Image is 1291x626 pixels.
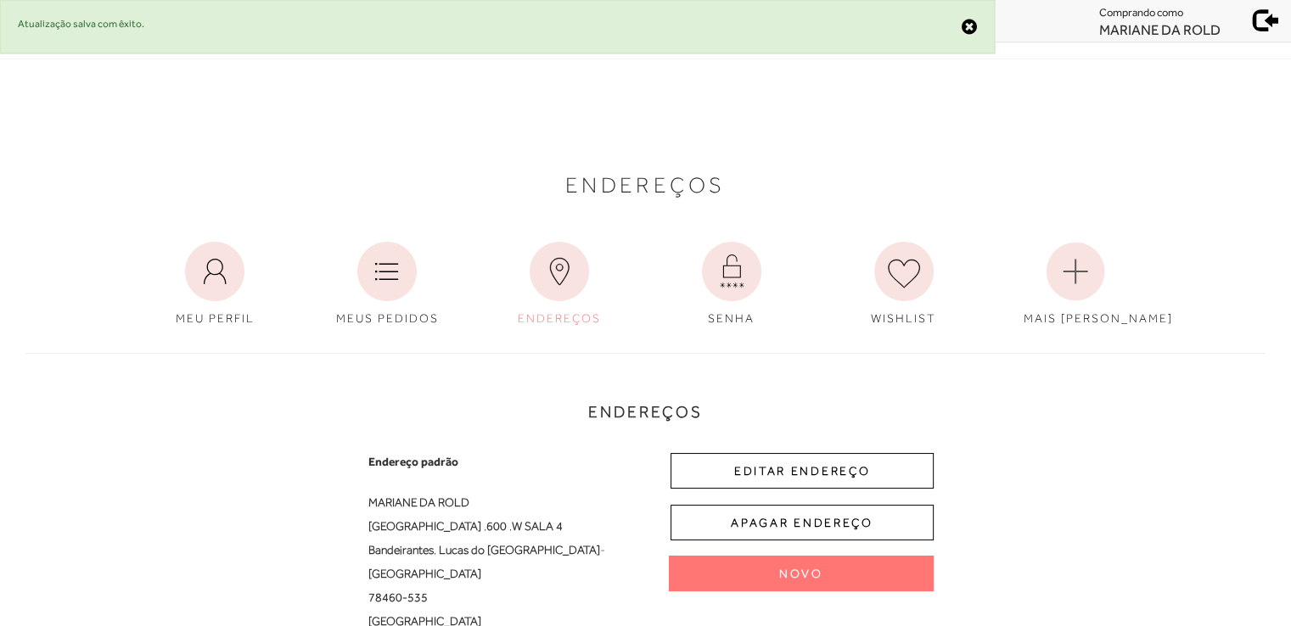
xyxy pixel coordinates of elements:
span: WISHLIST [871,311,936,325]
span: Endereços [565,176,726,194]
button: APAGAR ENDEREÇO [671,505,934,540]
span: MAIS [PERSON_NAME] [1023,311,1172,325]
span: MARIANE DA ROLD [1099,21,1221,38]
a: MAIS [PERSON_NAME] [1010,233,1141,336]
span: Comprando como [1099,6,1183,19]
a: ENDEREÇOS [494,233,625,336]
a: WISHLIST [839,233,969,336]
span: [GEOGRAPHIC_DATA] [368,519,481,533]
span: SENHA [708,311,755,325]
h3: Endereços [25,400,1266,425]
span: Bandeirantes [368,543,434,556]
button: Novo [669,556,934,591]
span: Novo [779,566,823,582]
button: EDITAR ENDEREÇO [671,453,934,489]
span: MARIANE [368,495,418,509]
span: W SALA 4 [512,519,563,533]
a: SENHA [666,233,797,336]
a: MEU PERFIL [149,233,280,336]
span: 600 [486,519,507,533]
span: Lucas do [GEOGRAPHIC_DATA] [439,543,600,556]
span: Endereço padrão [368,453,646,470]
span: DA ROLD [419,495,469,509]
span: MEUS PEDIDOS [336,311,439,325]
a: MEUS PEDIDOS [322,233,452,336]
span: MEU PERFIL [176,311,255,325]
div: Atualização salva com êxito. [18,18,977,36]
span: [GEOGRAPHIC_DATA] [368,567,481,580]
span: 78460-535 [368,590,428,604]
span: ENDEREÇOS [518,311,601,325]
